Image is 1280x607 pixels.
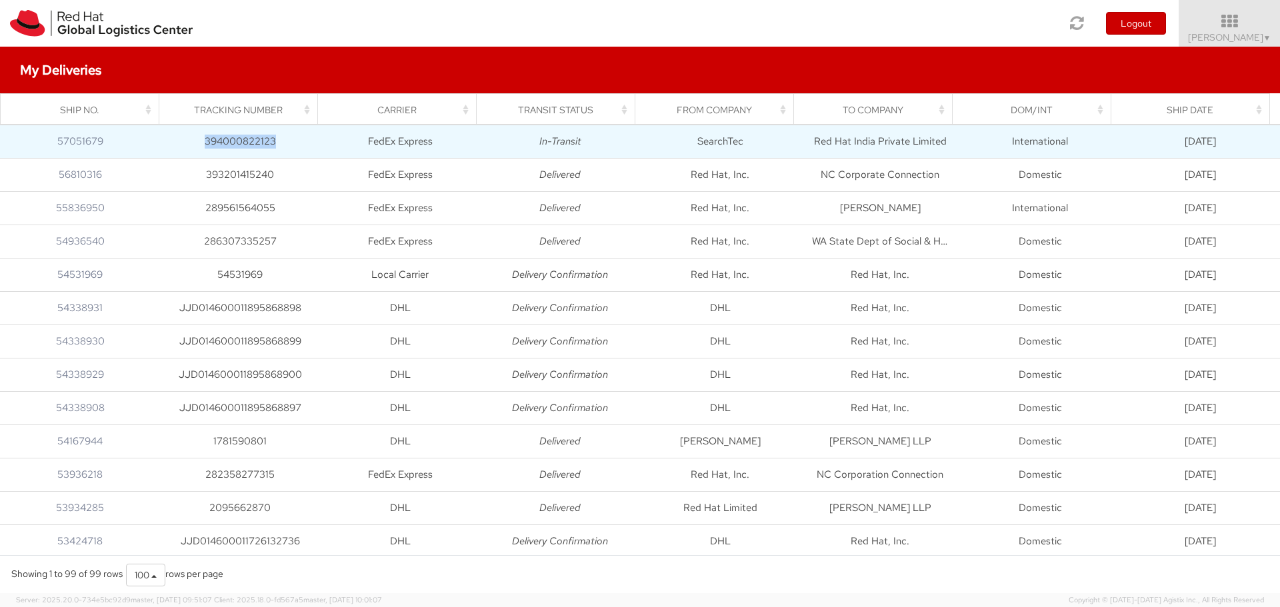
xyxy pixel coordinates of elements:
a: 53424718 [57,534,103,548]
a: 57051679 [57,135,103,148]
i: Delivery Confirmation [512,268,608,281]
td: NC Corporate Connection [800,158,960,191]
div: Ship No. [13,103,155,117]
td: [DATE] [1120,225,1280,258]
a: 54338931 [57,301,103,314]
td: [DATE] [1120,491,1280,524]
span: Showing 1 to 99 of 99 rows [11,568,123,580]
i: Delivered [539,468,581,481]
i: Delivered [539,168,581,181]
td: FedEx Express [320,125,480,158]
td: Domestic [960,225,1120,258]
a: 53934285 [56,501,104,514]
td: Red Hat, Inc. [800,524,960,558]
td: JJD014600011895868900 [160,358,320,391]
td: Domestic [960,158,1120,191]
i: Delivered [539,434,581,448]
a: 54338908 [56,401,105,414]
td: DHL [320,291,480,324]
a: 56810316 [59,168,102,181]
span: ▼ [1263,33,1271,43]
td: FedEx Express [320,458,480,491]
i: Delivery Confirmation [512,334,608,348]
span: master, [DATE] 10:01:07 [303,595,382,604]
td: [DATE] [1120,391,1280,424]
a: 54167944 [57,434,103,448]
td: 282358277315 [160,458,320,491]
td: Red Hat, Inc. [800,291,960,324]
div: Tracking Number [171,103,314,117]
td: DHL [640,324,800,358]
td: Domestic [960,258,1120,291]
td: Domestic [960,324,1120,358]
td: [DATE] [1120,158,1280,191]
td: JJD014600011895868898 [160,291,320,324]
td: JJD014600011895868897 [160,391,320,424]
td: [DATE] [1120,258,1280,291]
td: DHL [320,391,480,424]
td: 393201415240 [160,158,320,191]
td: [DATE] [1120,125,1280,158]
td: Red Hat, Inc. [800,358,960,391]
td: 289561564055 [160,191,320,225]
td: [DATE] [1120,291,1280,324]
i: Delivered [539,501,581,514]
td: [DATE] [1120,324,1280,358]
td: 286307335257 [160,225,320,258]
i: In-Transit [539,135,581,148]
td: [PERSON_NAME] [640,424,800,458]
td: Red Hat, Inc. [640,158,800,191]
i: Delivered [539,201,581,215]
img: rh-logistics-00dfa346123c4ec078e1.svg [10,10,193,37]
td: DHL [320,524,480,558]
button: Logout [1106,12,1166,35]
td: Red Hat, Inc. [800,258,960,291]
span: master, [DATE] 09:51:07 [131,595,212,604]
td: Red Hat, Inc. [640,458,800,491]
td: Red Hat India Private Limited [800,125,960,158]
td: [PERSON_NAME] LLP [800,424,960,458]
td: [DATE] [1120,358,1280,391]
td: [DATE] [1120,524,1280,558]
td: Domestic [960,424,1120,458]
td: Domestic [960,458,1120,491]
td: Domestic [960,358,1120,391]
td: [PERSON_NAME] LLP [800,491,960,524]
a: 54531969 [57,268,103,281]
td: SearchTec [640,125,800,158]
i: Delivery Confirmation [512,368,608,381]
td: Domestic [960,491,1120,524]
i: Delivered [539,235,581,248]
div: From Company [647,103,790,117]
td: Red Hat, Inc. [800,391,960,424]
td: [PERSON_NAME] [800,191,960,225]
td: Red Hat, Inc. [640,258,800,291]
td: 2095662870 [160,491,320,524]
div: rows per page [126,564,223,586]
a: 55836950 [56,201,105,215]
td: Domestic [960,391,1120,424]
td: JJD014600011895868899 [160,324,320,358]
td: JJD014600011726132736 [160,524,320,558]
td: Red Hat, Inc. [800,324,960,358]
td: DHL [320,491,480,524]
i: Delivery Confirmation [512,534,608,548]
td: Red Hat, Inc. [640,225,800,258]
a: 54338930 [56,334,105,348]
div: To Company [806,103,949,117]
span: [PERSON_NAME] [1188,31,1271,43]
td: FedEx Express [320,158,480,191]
td: 54531969 [160,258,320,291]
td: NC Corporation Connection [800,458,960,491]
button: 100 [126,564,165,586]
div: Dom/Int [965,103,1107,117]
td: 1781590801 [160,424,320,458]
a: 53936218 [57,468,103,481]
span: 100 [135,569,149,581]
td: DHL [640,358,800,391]
td: DHL [640,391,800,424]
td: Domestic [960,524,1120,558]
div: Carrier [330,103,473,117]
td: [DATE] [1120,458,1280,491]
td: FedEx Express [320,225,480,258]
